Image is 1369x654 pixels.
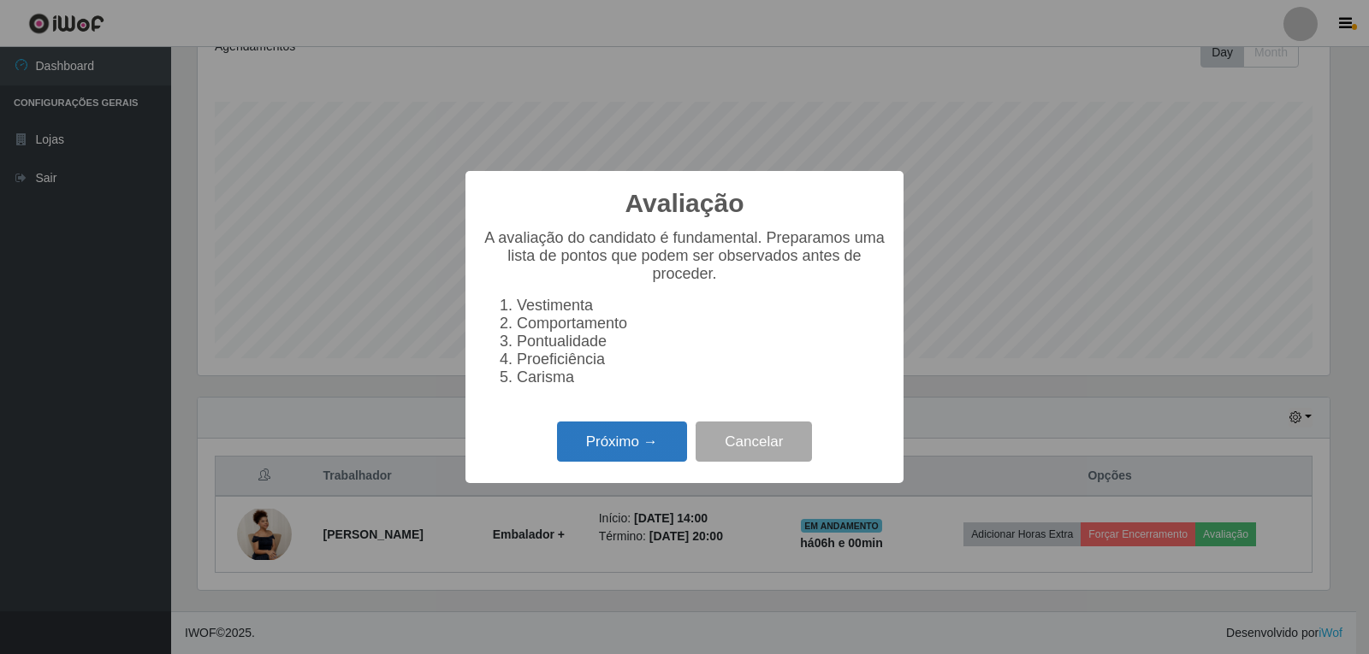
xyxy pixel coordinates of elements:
[517,333,886,351] li: Pontualidade
[517,351,886,368] li: Proeficiência
[517,315,886,333] li: Comportamento
[696,421,812,462] button: Cancelar
[517,297,886,315] li: Vestimenta
[557,421,687,462] button: Próximo →
[517,368,886,386] li: Carisma
[483,229,886,283] p: A avaliação do candidato é fundamental. Preparamos uma lista de pontos que podem ser observados a...
[625,188,744,219] h2: Avaliação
